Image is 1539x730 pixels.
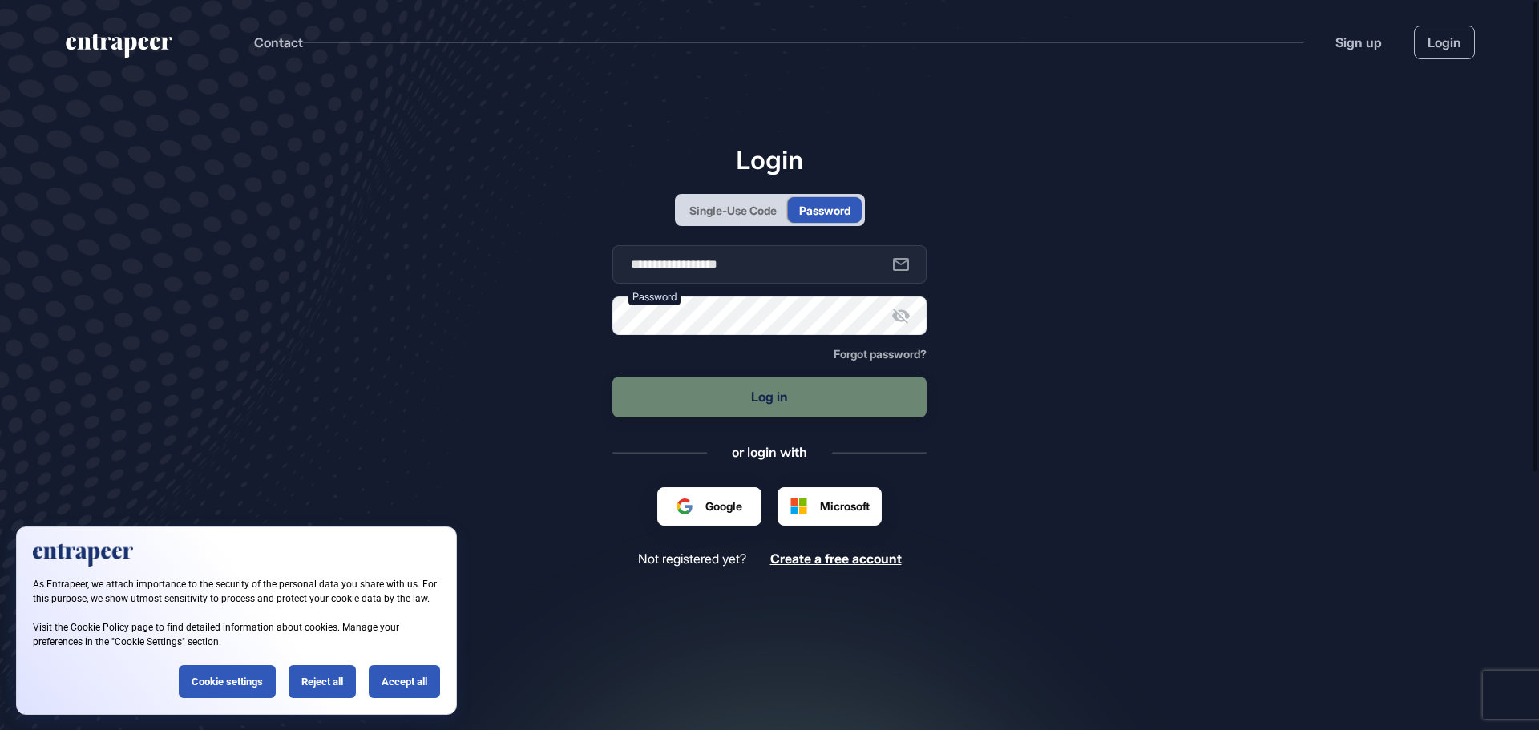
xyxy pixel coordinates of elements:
[1335,33,1382,52] a: Sign up
[638,551,746,567] span: Not registered yet?
[254,32,303,53] button: Contact
[770,551,902,567] a: Create a free account
[834,347,927,361] span: Forgot password?
[689,202,777,219] div: Single-Use Code
[1414,26,1475,59] a: Login
[612,144,927,175] h1: Login
[732,443,807,461] div: or login with
[612,377,927,417] button: Log in
[834,348,927,361] a: Forgot password?
[64,34,174,64] a: entrapeer-logo
[628,288,681,305] label: Password
[799,202,850,219] div: Password
[820,498,870,514] span: Microsoft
